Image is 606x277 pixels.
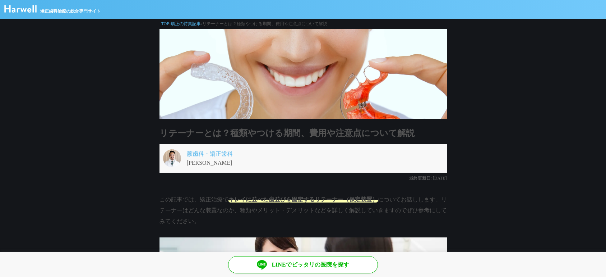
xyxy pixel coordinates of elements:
p: この記事では、矯正治療で についてお話しします。リテーナーはどんな装置なのか、種類やメリット・デメリットなどを詳しく解説していきますのでぜひ参考にしてみてください。 [159,194,447,227]
img: ハーウェル [4,5,37,13]
a: 矯正の特集記事 [171,21,201,26]
img: 素材_2種類のリテーナーを見せる女性 [159,29,447,119]
span: キレイに並べた歯並びを固定するリテーナー（保定装置） [228,196,378,203]
img: 歯科医師_竹井先生 [163,149,181,167]
span: リテーナーとは？種類やつける期間、費用や注意点について解説 [202,21,327,26]
a: ハーウェル [4,8,37,14]
div: › › [159,19,447,29]
p: 最終更新日: [DATE] [159,173,447,183]
a: 蕨歯科・矯正歯科 [187,151,233,157]
h1: リテーナーとは？種類やつける期間、費用や注意点について解説 [159,127,447,140]
a: LINEでピッタリの医院を探す [228,256,378,273]
a: TOP [161,21,169,26]
p: [PERSON_NAME] [187,149,233,167]
span: 矯正歯科治療の総合専門サイト [40,8,101,14]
